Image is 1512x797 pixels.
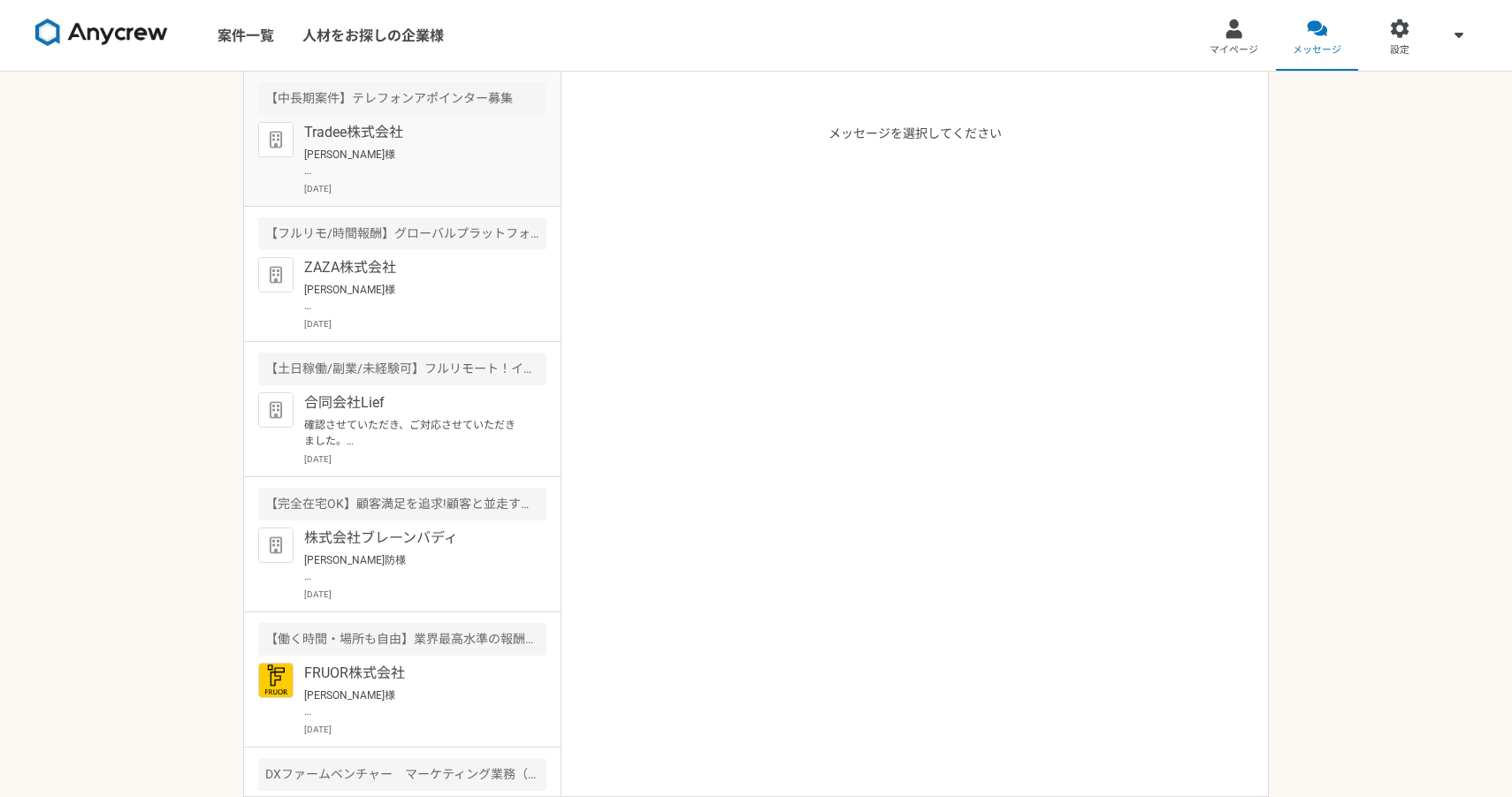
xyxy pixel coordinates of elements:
[258,217,546,250] div: 【フルリモ/時間報酬】グローバルプラットフォームのカスタマーサクセス急募！
[304,687,523,719] p: [PERSON_NAME]様 お世話になります。[PERSON_NAME]防です。 ご連絡ありがとうございます。 日程について、以下にて調整させていただきました。 [DATE] 17:00 - ...
[304,392,523,414] p: 合同会社Lief
[304,257,523,278] p: ZAZA株式会社
[304,528,523,549] p: 株式会社ブレーンバディ
[304,147,523,178] p: [PERSON_NAME]様 お世話になっております。[PERSON_NAME]防です。 ご理解いただきありがとうございます。 またどこかで機会ありましたらよろしくお願いいたします。 [PERS...
[258,488,546,520] div: 【完全在宅OK】顧客満足を追求!顧客と並走するCS募集!
[1390,43,1409,57] span: 設定
[304,317,546,330] p: [DATE]
[258,392,294,428] img: default_org_logo-42cde973f59100197ec2c8e796e4974ac8490bb5b08a0eb061ff975e4574aa76.png
[1293,43,1341,57] span: メッセージ
[304,663,523,684] p: FRUOR株式会社
[258,528,294,563] img: default_org_logo-42cde973f59100197ec2c8e796e4974ac8490bb5b08a0eb061ff975e4574aa76.png
[304,282,523,314] p: [PERSON_NAME]様 お世話になっております。[PERSON_NAME]防です。 ご連絡ありがとうございます。 内容、かしこまりました。 2通目のメールにてお返事させていただきました。 ...
[304,452,546,466] p: [DATE]
[258,257,294,292] img: default_org_logo-42cde973f59100197ec2c8e796e4974ac8490bb5b08a0eb061ff975e4574aa76.png
[258,122,294,157] img: default_org_logo-42cde973f59100197ec2c8e796e4974ac8490bb5b08a0eb061ff975e4574aa76.png
[258,663,294,698] img: FRUOR%E3%83%AD%E3%82%B3%E3%82%99.png
[304,552,523,584] p: [PERSON_NAME]防様 この度は数ある企業の中から弊社求人にご応募いただき誠にありがとうございます。 ブレーンバディ採用担当です。 誠に残念ではございますが、今回はご期待に添えない結果と...
[258,82,546,115] div: 【中長期案件】テレフォンアポインター募集
[258,758,546,791] div: DXファームベンチャー マーケティング業務（クリエイティブと施策実施サポート）
[258,623,546,656] div: 【働く時間・場所も自由】業界最高水準の報酬率を誇るキャリアアドバイザーを募集！
[1210,43,1258,57] span: マイページ
[304,417,523,449] p: 確認させていただき、ご対応させていただきました。 よろしくお願いいたします。
[304,122,523,143] p: Tradee株式会社
[829,125,1002,796] p: メッセージを選択してください
[35,19,168,47] img: 8DqYSo04kwAAAAASUVORK5CYII=
[304,588,546,601] p: [DATE]
[304,182,546,195] p: [DATE]
[258,353,546,385] div: 【土日稼働/副業/未経験可】フルリモート！インサイドセールス募集（長期案件）
[304,723,546,736] p: [DATE]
